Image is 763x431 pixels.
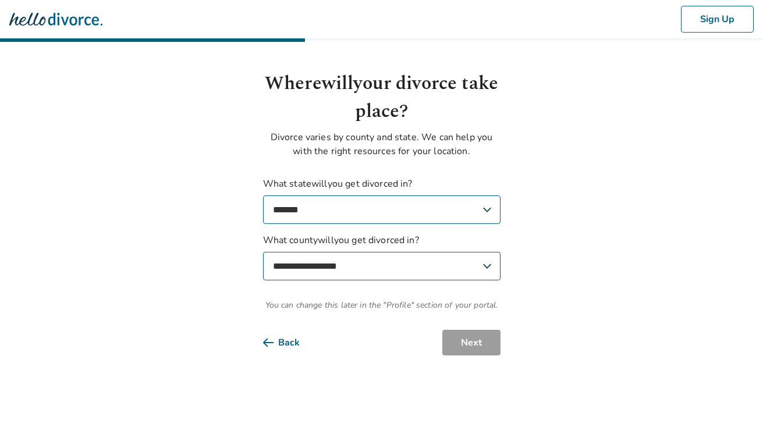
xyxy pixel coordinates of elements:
[263,252,501,280] select: What countywillyou get divorced in?
[263,177,501,224] label: What state will you get divorced in?
[263,130,501,158] p: Divorce varies by county and state. We can help you with the right resources for your location.
[263,70,501,126] h1: Where will your divorce take place?
[705,375,763,431] iframe: Chat Widget
[263,233,501,280] label: What county will you get divorced in?
[9,8,102,31] img: Hello Divorce Logo
[442,330,501,355] button: Next
[263,195,501,224] select: What statewillyou get divorced in?
[263,299,501,311] span: You can change this later in the "Profile" section of your portal.
[681,6,754,33] button: Sign Up
[263,330,318,355] button: Back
